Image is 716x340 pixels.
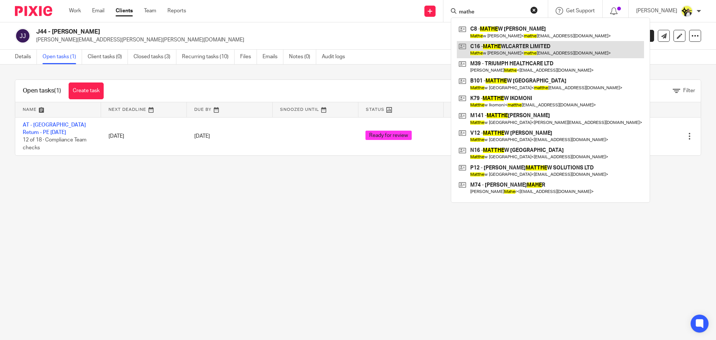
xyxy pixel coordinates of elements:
[681,5,693,17] img: Carine-Starbridge.jpg
[43,50,82,64] a: Open tasks (1)
[240,50,257,64] a: Files
[116,7,133,15] a: Clients
[194,134,210,139] span: [DATE]
[36,36,600,44] p: [PERSON_NAME][EMAIL_ADDRESS][PERSON_NAME][PERSON_NAME][DOMAIN_NAME]
[365,131,412,140] span: Ready for review
[69,7,81,15] a: Work
[530,6,538,14] button: Clear
[15,28,31,44] img: svg%3E
[263,50,283,64] a: Emails
[92,7,104,15] a: Email
[23,137,87,150] span: 12 of 18 · Compliance Team checks
[280,107,319,112] span: Snoozed Until
[69,82,104,99] a: Create task
[366,107,384,112] span: Status
[15,6,52,16] img: Pixie
[134,50,176,64] a: Closed tasks (3)
[23,87,61,95] h1: Open tasks
[167,7,186,15] a: Reports
[54,88,61,94] span: (1)
[36,28,487,36] h2: J44 - [PERSON_NAME]
[683,88,695,93] span: Filter
[15,50,37,64] a: Details
[458,9,525,16] input: Search
[144,7,156,15] a: Team
[566,8,595,13] span: Get Support
[88,50,128,64] a: Client tasks (0)
[182,50,235,64] a: Recurring tasks (10)
[289,50,316,64] a: Notes (0)
[23,122,86,135] a: AT - [GEOGRAPHIC_DATA] Return - PE [DATE]
[101,117,187,155] td: [DATE]
[636,7,677,15] p: [PERSON_NAME]
[322,50,351,64] a: Audit logs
